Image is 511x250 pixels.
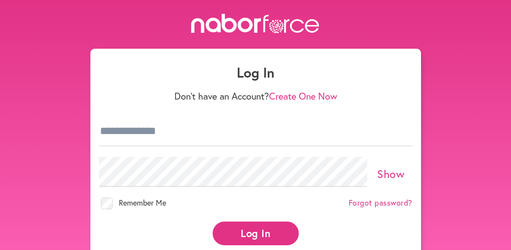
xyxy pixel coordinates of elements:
a: Show [377,166,404,181]
h1: Log In [99,64,412,81]
span: Remember Me [119,197,166,208]
p: Don't have an Account? [99,91,412,102]
a: Create One Now [269,90,337,102]
a: Forgot password? [349,198,412,208]
button: Log In [213,222,299,245]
